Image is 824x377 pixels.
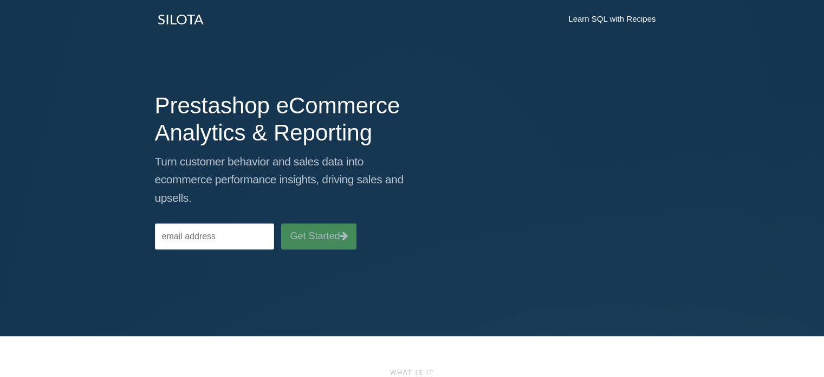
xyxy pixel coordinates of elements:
[557,5,666,33] a: Learn SQL with Recipes
[155,152,404,207] p: Turn customer behavior and sales data into ecommerce performance insights, driving sales and upse...
[155,223,274,250] input: email address
[150,5,212,33] a: SILOTA
[155,92,404,147] h1: Prestashop eCommerce Analytics & Reporting
[283,369,541,376] h6: What is it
